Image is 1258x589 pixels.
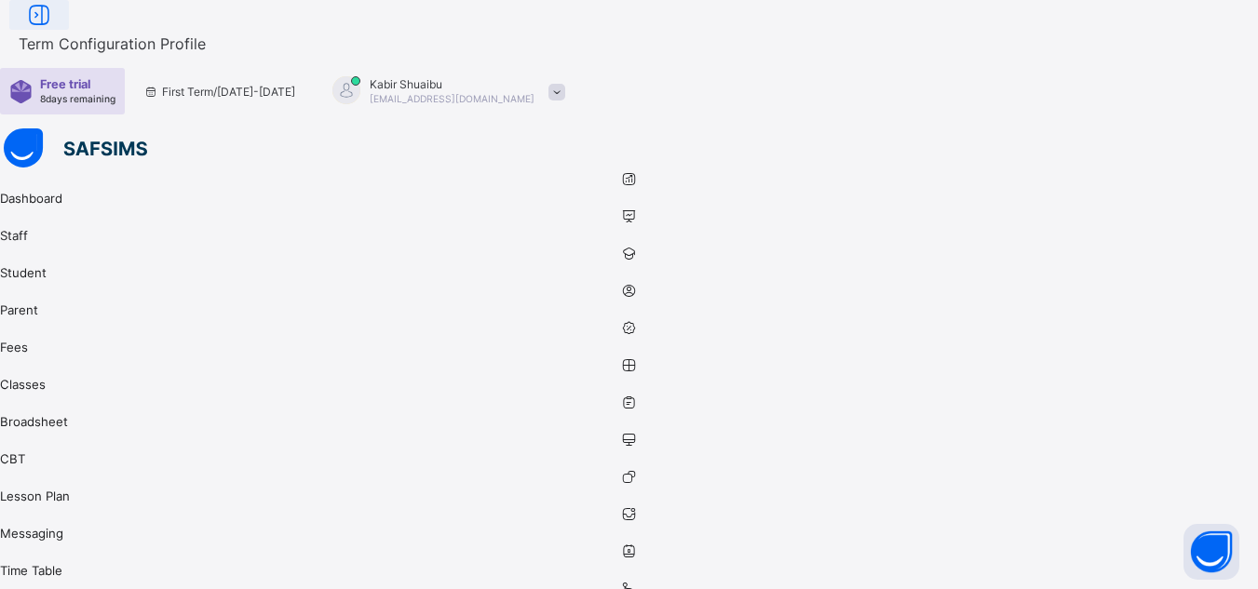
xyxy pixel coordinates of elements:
[314,76,575,107] div: KabirShuaibu
[370,77,534,91] span: Kabir Shuaibu
[143,85,295,99] span: session/term information
[4,128,147,167] img: safsims
[1184,524,1239,580] button: Open asap
[9,80,33,103] img: sticker-purple.71386a28dfed39d6af7621340158ba97.svg
[370,93,534,104] span: [EMAIL_ADDRESS][DOMAIN_NAME]
[40,77,106,91] span: Free trial
[19,34,206,53] span: Term Configuration Profile
[40,93,115,104] span: 8 days remaining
